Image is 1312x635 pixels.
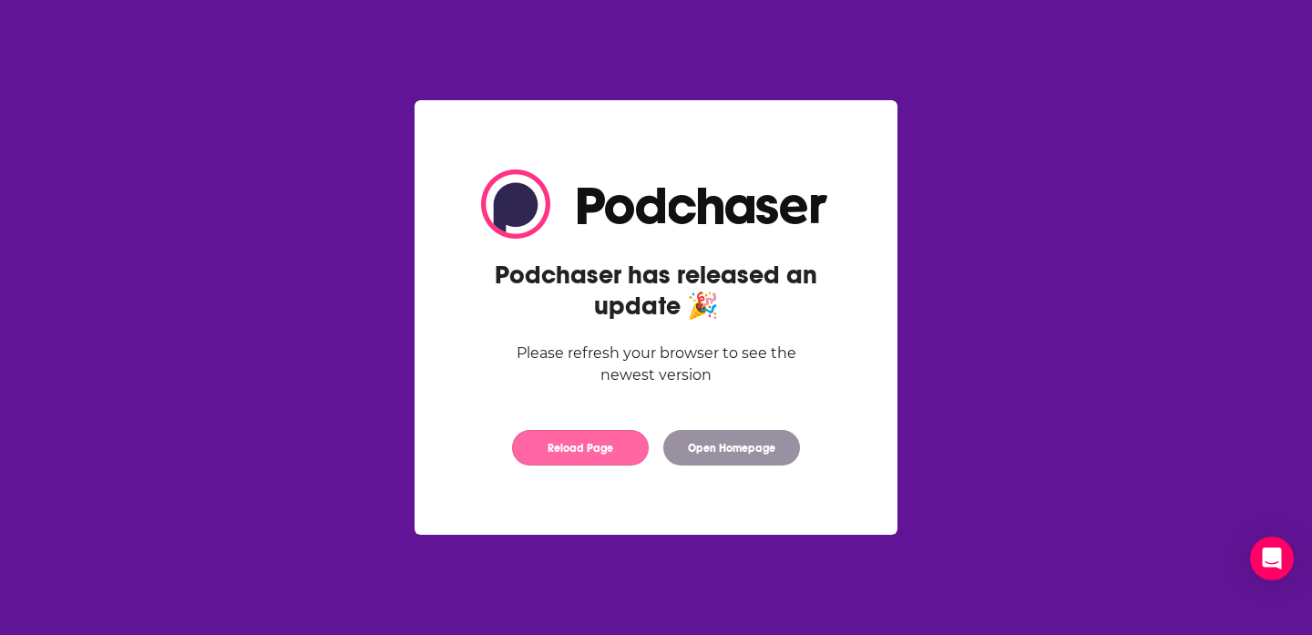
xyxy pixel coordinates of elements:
h2: Podchaser has released an update 🎉 [481,260,831,322]
button: Open Homepage [663,430,800,466]
button: Reload Page [512,430,649,466]
div: Open Intercom Messenger [1250,537,1294,580]
img: Logo [481,169,831,239]
div: Please refresh your browser to see the newest version [481,343,831,386]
